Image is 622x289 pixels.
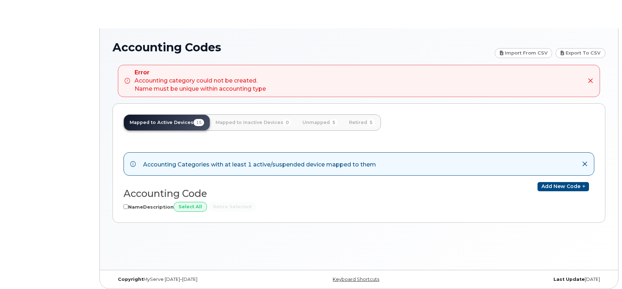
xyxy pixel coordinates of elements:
span: 5 [330,119,338,126]
a: Import from CSV [495,48,552,58]
strong: Error [135,69,266,77]
th: Description [143,202,174,212]
h1: Accounting Codes [113,41,491,53]
input: Select All [174,202,207,212]
h2: Accounting Code [124,188,353,199]
strong: Copyright [118,277,143,282]
span: 5 [367,119,375,126]
a: Mapped to Inactive Devices [210,115,297,130]
a: Keyboard Shortcuts [333,277,379,282]
div: Accounting category could not be created. Name must be unique within accounting type [135,69,266,93]
a: Unmapped [297,115,343,130]
a: Export to CSV [556,48,605,58]
th: Name [128,202,143,212]
a: Retired [343,115,381,130]
span: 0 [283,119,291,126]
div: [DATE] [441,277,605,282]
a: Mapped to Active Devices [124,115,210,130]
a: Add new code [538,182,589,191]
div: MyServe [DATE]–[DATE] [113,277,277,282]
strong: Last Update [553,277,585,282]
div: Accounting Categories with at least 1 active/suspended device mapped to them [143,159,376,169]
span: 15 [193,119,204,126]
